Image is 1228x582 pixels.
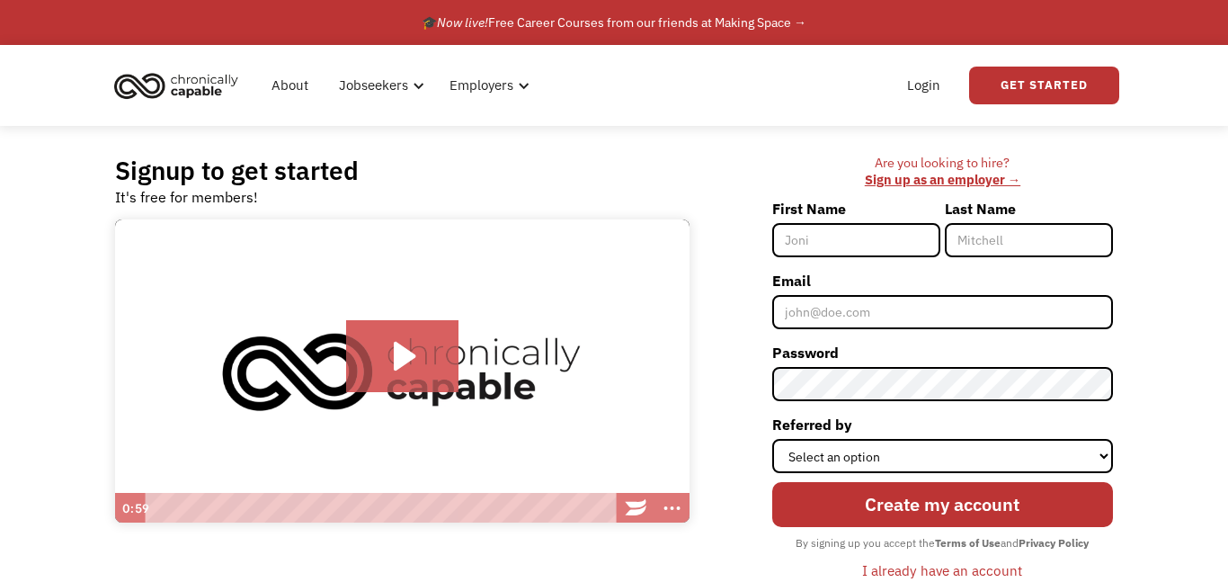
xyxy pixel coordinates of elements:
[261,57,319,114] a: About
[772,482,1113,527] input: Create my account
[339,75,408,96] div: Jobseekers
[945,194,1113,223] label: Last Name
[155,493,610,524] div: Playbar
[772,338,1113,367] label: Password
[969,67,1119,104] a: Get Started
[437,14,488,31] em: Now live!
[865,171,1020,188] a: Sign up as an employer →
[618,493,654,524] a: Wistia Logo -- Learn More
[772,295,1113,329] input: john@doe.com
[346,320,458,392] button: Play Video: Introducing Chronically Capable
[115,186,258,208] div: It's free for members!
[109,66,244,105] img: Chronically Capable logo
[439,57,535,114] div: Employers
[654,493,690,524] button: Show more buttons
[896,57,951,114] a: Login
[109,66,252,105] a: home
[787,532,1098,555] div: By signing up you accept the and
[772,410,1113,439] label: Referred by
[772,266,1113,295] label: Email
[115,219,690,524] img: Introducing Chronically Capable
[1019,536,1089,550] strong: Privacy Policy
[772,155,1113,188] div: Are you looking to hire? ‍
[772,194,940,223] label: First Name
[945,223,1113,257] input: Mitchell
[449,75,513,96] div: Employers
[115,155,359,186] h2: Signup to get started
[935,536,1001,550] strong: Terms of Use
[862,560,1022,581] div: I already have an account
[772,223,940,257] input: Joni
[328,57,430,114] div: Jobseekers
[422,12,806,33] div: 🎓 Free Career Courses from our friends at Making Space →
